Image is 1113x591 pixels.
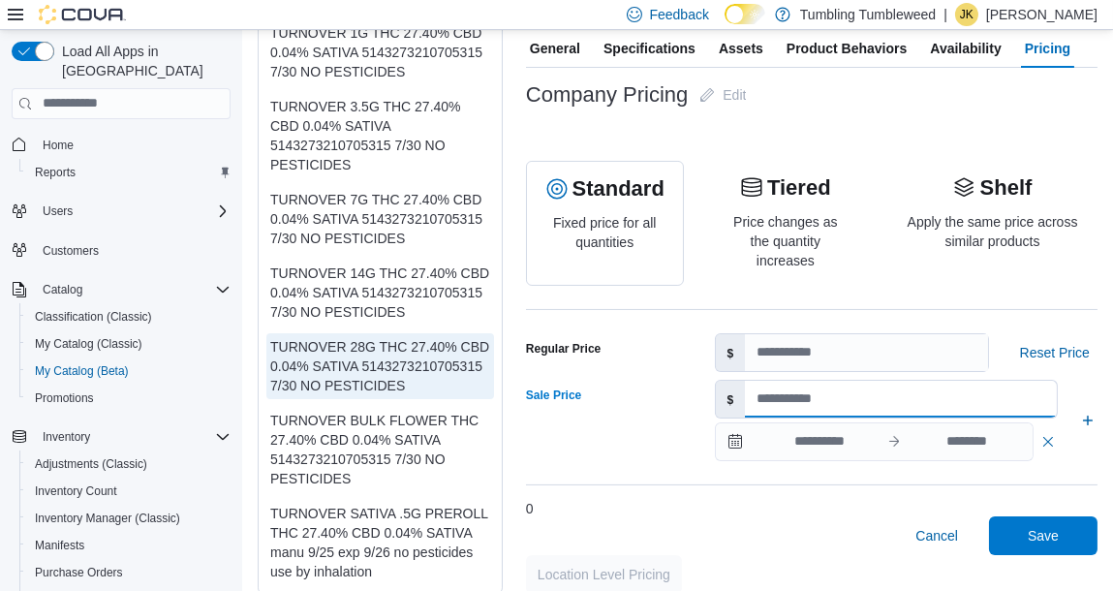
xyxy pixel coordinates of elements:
[530,29,580,68] span: General
[19,303,238,330] button: Classification (Classic)
[545,177,665,201] button: Standard
[960,3,974,26] span: JK
[27,507,188,530] a: Inventory Manager (Classic)
[716,381,746,418] label: $
[526,388,581,403] label: Sale Price
[19,358,238,385] button: My Catalog (Beta)
[27,305,231,328] span: Classification (Classic)
[35,309,152,325] span: Classification (Classic)
[27,561,231,584] span: Purchase Orders
[19,559,238,586] button: Purchase Orders
[27,359,137,383] a: My Catalog (Beta)
[886,434,902,450] svg: to
[27,534,231,557] span: Manifests
[989,516,1098,555] button: Save
[35,278,231,301] span: Catalog
[787,29,907,68] span: Product Behaviors
[27,452,155,476] a: Adjustments (Classic)
[1028,526,1059,545] span: Save
[27,452,231,476] span: Adjustments (Classic)
[4,198,238,225] button: Users
[270,23,490,81] div: TURNOVER 1G THC 27.40% CBD 0.04% SATIVA 5143273210705315 7/30 NO PESTICIDES
[270,504,490,581] div: TURNOVER SATIVA .5G PREROLL THC 27.40% CBD 0.04% SATIVA manu 9/25 exp 9/26 no pesticides use by i...
[43,243,99,259] span: Customers
[27,507,231,530] span: Inventory Manager (Classic)
[35,425,231,449] span: Inventory
[19,532,238,559] button: Manifests
[943,3,947,26] p: |
[903,212,1082,251] p: Apply the same price across similar products
[43,282,82,297] span: Catalog
[27,161,231,184] span: Reports
[43,138,74,153] span: Home
[35,165,76,180] span: Reports
[27,359,231,383] span: My Catalog (Beta)
[4,236,238,264] button: Customers
[35,483,117,499] span: Inventory Count
[27,332,231,356] span: My Catalog (Classic)
[526,83,688,107] h3: Company Pricing
[19,478,238,505] button: Inventory Count
[35,511,180,526] span: Inventory Manager (Classic)
[986,3,1098,26] p: [PERSON_NAME]
[35,133,231,157] span: Home
[930,29,1001,68] span: Availability
[19,505,238,532] button: Inventory Manager (Classic)
[27,561,131,584] a: Purchase Orders
[19,330,238,358] button: My Catalog (Classic)
[755,423,886,460] input: Press the down key to open a popover containing a calendar.
[27,387,231,410] span: Promotions
[27,480,125,503] a: Inventory Count
[35,278,90,301] button: Catalog
[35,425,98,449] button: Inventory
[35,134,81,157] a: Home
[538,565,670,584] span: Location Level Pricing
[43,429,90,445] span: Inventory
[19,385,238,412] button: Promotions
[35,538,84,553] span: Manifests
[603,29,696,68] span: Specifications
[908,516,966,555] button: Cancel
[526,341,601,357] div: Regular Price
[542,213,667,252] p: Fixed price for all quantities
[725,24,726,25] span: Dark Mode
[719,29,763,68] span: Assets
[955,3,978,26] div: Jessica Knight
[27,161,83,184] a: Reports
[35,238,231,263] span: Customers
[270,97,490,174] div: TURNOVER 3.5G THC 27.40% CBD 0.04% SATIVA 5143273210705315 7/30 NO PESTICIDES
[35,200,231,223] span: Users
[716,334,746,371] label: $
[39,5,126,24] img: Cova
[35,390,94,406] span: Promotions
[43,203,73,219] span: Users
[526,76,1098,555] form: 0
[27,332,150,356] a: My Catalog (Classic)
[54,42,231,80] span: Load All Apps in [GEOGRAPHIC_DATA]
[27,534,92,557] a: Manifests
[35,363,129,379] span: My Catalog (Beta)
[800,3,936,26] p: Tumbling Tumbleweed
[35,336,142,352] span: My Catalog (Classic)
[270,264,490,322] div: TURNOVER 14G THC 27.40% CBD 0.04% SATIVA 5143273210705315 7/30 NO PESTICIDES
[35,200,80,223] button: Users
[725,4,765,24] input: Dark Mode
[953,176,1033,200] button: Shelf
[35,456,147,472] span: Adjustments (Classic)
[27,387,102,410] a: Promotions
[35,239,107,263] a: Customers
[270,190,490,248] div: TURNOVER 7G THC 27.40% CBD 0.04% SATIVA 5143273210705315 7/30 NO PESTICIDES
[4,131,238,159] button: Home
[19,451,238,478] button: Adjustments (Classic)
[27,480,231,503] span: Inventory Count
[915,526,958,545] span: Cancel
[723,85,746,105] span: Edit
[27,305,160,328] a: Classification (Classic)
[35,565,123,580] span: Purchase Orders
[692,76,754,114] button: Edit
[270,337,490,395] div: TURNOVER 28G THC 27.40% CBD 0.04% SATIVA 5143273210705315 7/30 NO PESTICIDES
[740,176,831,200] button: Tiered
